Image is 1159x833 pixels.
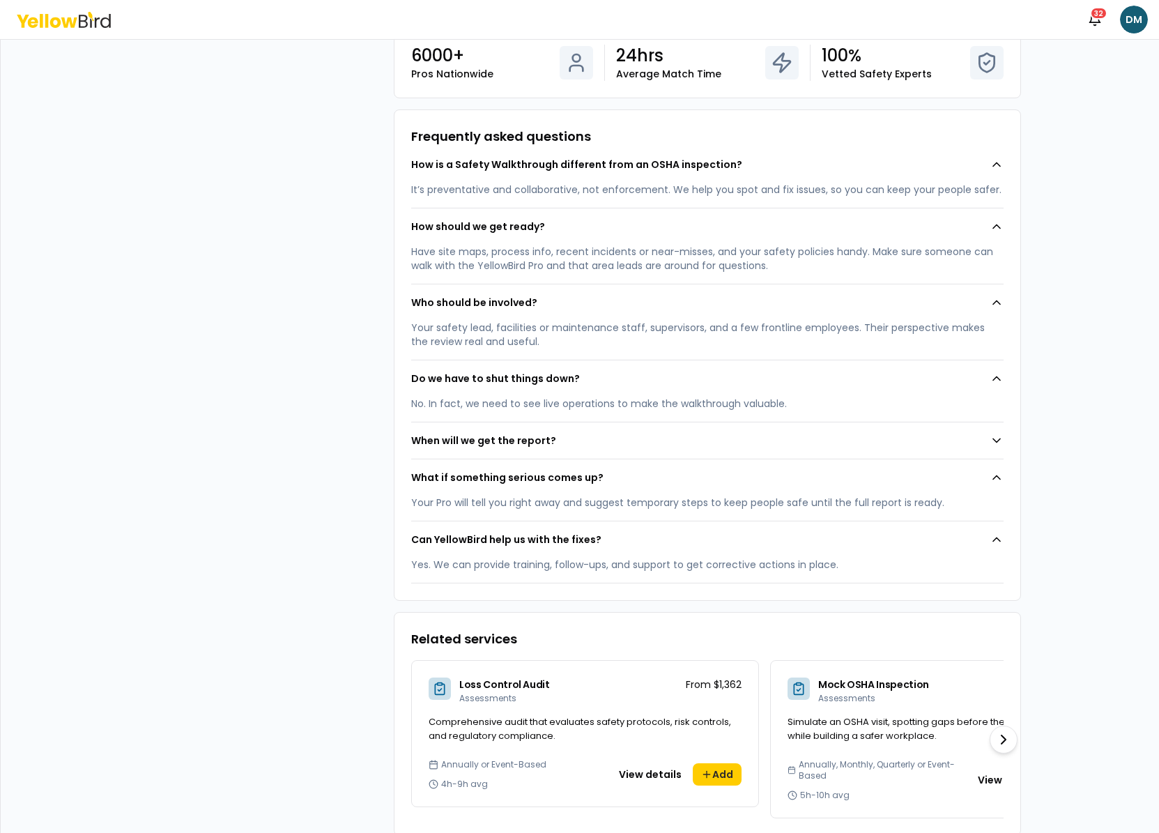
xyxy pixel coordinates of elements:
div: 32 [1090,7,1107,20]
span: Assessments [818,692,875,704]
span: Assessments [459,692,516,704]
div: Who should be involved? [411,321,1004,360]
div: Yes. We can provide training, follow-ups, and support to get corrective actions in place. [411,558,1004,583]
button: How should we get ready? [411,208,1004,245]
button: What if something serious comes up? [411,459,1004,496]
button: Do we have to shut things down? [411,360,1004,397]
button: How is a Safety Walkthrough different from an OSHA inspection? [411,146,1004,183]
button: Who should be involved? [411,284,1004,321]
button: View details [969,769,1049,791]
span: Simulate an OSHA visit, spotting gaps before they turn into citations while building a safer work... [788,715,1089,742]
div: Your safety lead, facilities or maintenance staff, supervisors, and a few frontline employees. Th... [411,321,1004,360]
div: What if something serious comes up? [411,496,1004,521]
p: 100% [822,45,861,67]
div: It’s preventative and collaborative, not enforcement. We help you spot and fix issues, so you can... [411,183,1004,208]
div: Do we have to shut things down? [411,397,1004,422]
span: 4h-9h avg [441,779,488,790]
div: No. In fact, we need to see live operations to make the walkthrough valuable. [411,397,1004,422]
button: When will we get the report? [411,422,1004,459]
p: 24hrs [616,45,663,67]
span: Annually or Event-Based [441,759,546,770]
span: DM [1120,6,1148,33]
p: 6000+ [411,45,464,67]
p: Pros Nationwide [411,67,493,81]
h3: Related services [411,629,1004,649]
button: Can YellowBird help us with the fixes? [411,521,1004,558]
button: Add [693,763,742,786]
div: Can YellowBird help us with the fixes? [411,558,1004,583]
p: From $1,362 [686,678,742,691]
span: Annually, Monthly, Quarterly or Event-Based [799,759,963,781]
span: 5h-10h avg [800,790,850,801]
p: Average Match Time [616,67,721,81]
span: Loss Control Audit [459,678,550,691]
p: Vetted Safety Experts [822,67,932,81]
span: Comprehensive audit that evaluates safety protocols, risk controls, and regulatory compliance. [429,715,731,742]
button: View details [611,763,690,786]
div: Have site maps, process info, recent incidents or near-misses, and your safety policies handy. Ma... [411,245,1004,284]
div: Your Pro will tell you right away and suggest temporary steps to keep people safe until the full ... [411,496,1004,521]
h3: Frequently asked questions [411,127,591,146]
span: Mock OSHA Inspection [818,678,929,691]
div: How is a Safety Walkthrough different from an OSHA inspection? [411,183,1004,208]
button: 32 [1081,6,1109,33]
div: How should we get ready? [411,245,1004,284]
